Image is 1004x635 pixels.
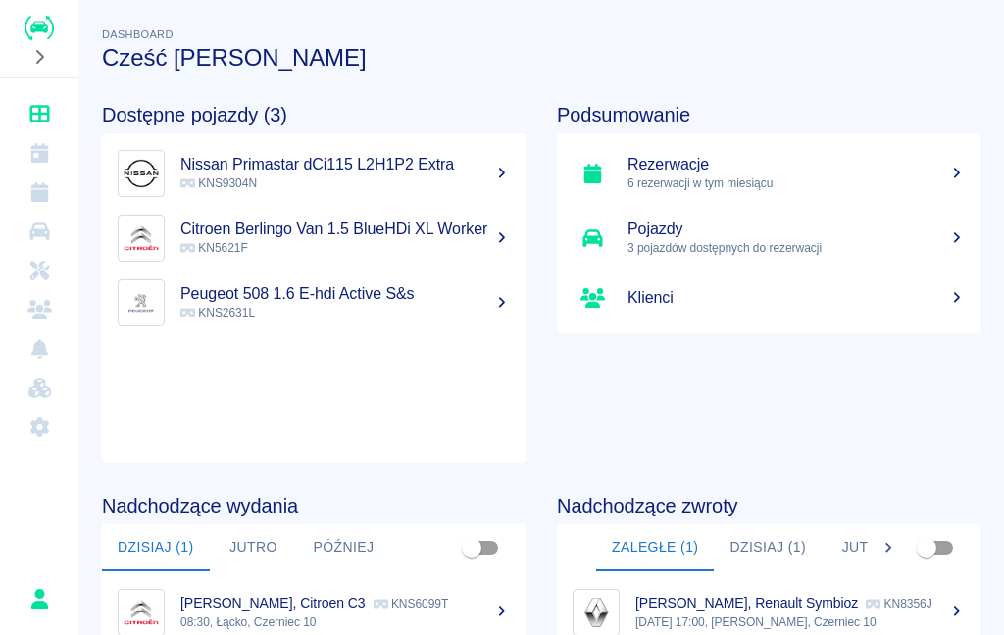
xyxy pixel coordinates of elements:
[102,28,174,40] span: Dashboard
[557,141,980,206] a: Rezerwacje6 rezerwacji w tym miesiącu
[102,206,526,270] a: ImageCitroen Berlingo Van 1.5 BlueHDi XL Worker KN5621F
[627,239,965,257] p: 3 pojazdów dostępnych do rezerwacji
[596,524,714,571] button: Zaległe (1)
[123,594,160,631] img: Image
[102,524,210,571] button: Dzisiaj (1)
[123,220,160,257] img: Image
[627,155,965,174] h5: Rezerwacje
[8,251,71,290] a: Serwisy
[8,94,71,133] a: Dashboard
[453,529,490,566] span: Pokaż przypisane tylko do mnie
[8,408,71,447] a: Ustawienia
[180,176,257,190] span: KNS9304N
[627,288,965,308] h5: Klienci
[635,595,858,611] p: [PERSON_NAME], Renault Symbioz
[8,329,71,368] a: Powiadomienia
[557,270,980,325] a: Klienci
[298,524,390,571] button: Później
[102,103,526,126] h4: Dostępne pojazdy (3)
[557,103,980,126] h4: Podsumowanie
[123,155,160,192] img: Image
[627,174,965,192] p: 6 rezerwacji w tym miesiącu
[25,16,54,40] img: Renthelp
[8,172,71,212] a: Rezerwacje
[180,241,248,255] span: KN5621F
[180,595,366,611] p: [PERSON_NAME], Citroen C3
[8,368,71,408] a: Widget WWW
[557,206,980,270] a: Pojazdy3 pojazdów dostępnych do rezerwacji
[19,578,60,619] button: Karol Klag
[180,220,510,239] h5: Citroen Berlingo Van 1.5 BlueHDi XL Worker
[102,141,526,206] a: ImageNissan Primastar dCi115 L2H1P2 Extra KNS9304N
[8,212,71,251] a: Flota
[102,494,526,517] h4: Nadchodzące wydania
[822,524,910,571] button: Jutro
[180,284,510,304] h5: Peugeot 508 1.6 E-hdi Active S&s
[866,597,931,611] p: KN8356J
[180,155,510,174] h5: Nissan Primastar dCi115 L2H1P2 Extra
[714,524,822,571] button: Dzisiaj (1)
[180,613,510,631] p: 08:30, Łącko, Czerniec 10
[102,270,526,335] a: ImagePeugeot 508 1.6 E-hdi Active S&s KNS2631L
[635,613,965,631] p: [DATE] 17:00, [PERSON_NAME], Czerniec 10
[908,529,945,566] span: Pokaż przypisane tylko do mnie
[25,44,54,70] button: Rozwiń nawigację
[180,306,255,319] span: KNS2631L
[627,220,965,239] h5: Pojazdy
[8,290,71,329] a: Klienci
[577,594,615,631] img: Image
[8,133,71,172] a: Kalendarz
[123,284,160,321] img: Image
[210,524,298,571] button: Jutro
[557,494,980,517] h4: Nadchodzące zwroty
[374,597,449,611] p: KNS6099T
[102,44,980,72] h3: Cześć [PERSON_NAME]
